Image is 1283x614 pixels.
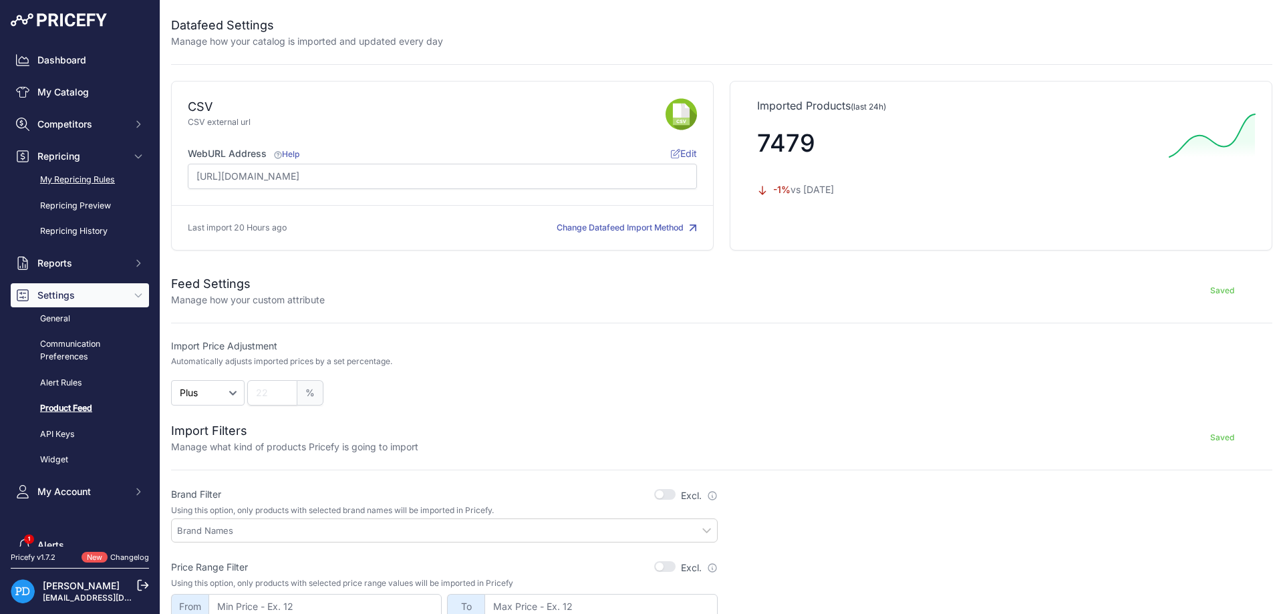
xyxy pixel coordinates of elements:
label: Import Price Adjustment [171,339,718,353]
button: Settings [11,283,149,307]
a: Alert Rules [11,371,149,395]
label: Price Range Filter [171,561,248,574]
span: New [82,552,108,563]
a: General [11,307,149,331]
label: Excl. [681,561,718,575]
input: 22 [247,380,297,406]
span: % [297,380,323,406]
span: Settings [37,289,125,302]
span: Competitors [37,118,125,131]
a: [PERSON_NAME] [43,580,120,591]
span: 7479 [757,128,815,158]
span: (last 24h) [851,102,886,112]
button: My Account [11,480,149,504]
div: CSV [188,98,212,116]
button: Saved [1172,427,1272,448]
a: My Catalog [11,80,149,104]
img: Pricefy Logo [11,13,107,27]
div: Pricefy v1.7.2 [11,552,55,563]
h2: Feed Settings [171,275,325,293]
a: Widget [11,448,149,472]
span: My Account [37,485,125,498]
p: vs [DATE] [757,183,1158,196]
a: Repricing Preview [11,194,149,218]
input: Brand Names [177,524,717,536]
a: API Keys [11,423,149,446]
input: https://www.site.com/products_feed.csv [188,164,697,189]
p: CSV external url [188,116,666,129]
span: Reports [37,257,125,270]
p: Automatically adjusts imported prices by a set percentage. [171,356,392,367]
a: Help [272,149,299,159]
h2: Import Filters [171,422,418,440]
p: Using this option, only products with selected price range values will be imported in Pricefy [171,578,718,589]
span: Edit [671,148,697,159]
p: Manage how your catalog is imported and updated every day [171,35,443,48]
button: Competitors [11,112,149,136]
a: Communication Preferences [11,333,149,368]
button: Saved [1172,280,1272,301]
p: Imported Products [757,98,1245,114]
button: Reports [11,251,149,275]
label: Excl. [681,489,718,502]
label: WebURL Address [188,147,299,160]
nav: Sidebar [11,48,149,608]
span: -1% [773,184,791,195]
p: Using this option, only products with selected brand names will be imported in Pricefy. [171,505,718,516]
label: Brand Filter [171,488,221,501]
a: Product Feed [11,397,149,420]
h2: Datafeed Settings [171,16,443,35]
a: My Repricing Rules [11,168,149,192]
p: Manage what kind of products Pricefy is going to import [171,440,418,454]
a: Alerts [11,533,149,557]
button: Change Datafeed Import Method [557,222,697,235]
span: Repricing [37,150,125,163]
a: Repricing History [11,220,149,243]
button: Repricing [11,144,149,168]
p: Last import 20 Hours ago [188,222,287,235]
a: Dashboard [11,48,149,72]
a: [EMAIL_ADDRESS][DOMAIN_NAME] [43,593,182,603]
p: Manage how your custom attribute [171,293,325,307]
a: Changelog [110,553,149,562]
